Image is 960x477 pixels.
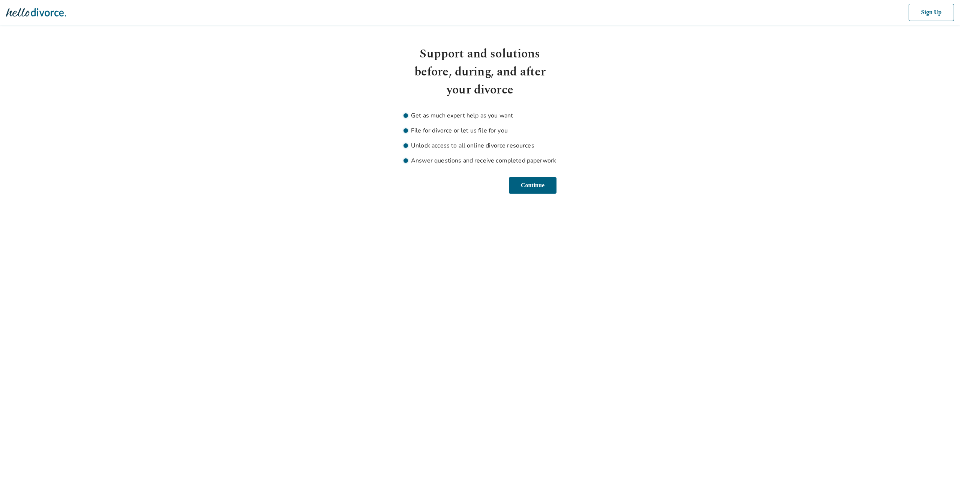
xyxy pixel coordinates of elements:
li: Get as much expert help as you want [403,111,556,120]
li: Unlock access to all online divorce resources [403,141,556,150]
li: File for divorce or let us file for you [403,126,556,135]
h1: Support and solutions before, during, and after your divorce [403,45,556,99]
img: Hello Divorce Logo [6,5,66,20]
li: Answer questions and receive completed paperwork [403,156,556,165]
button: Sign Up [907,4,954,21]
button: Continue [508,177,556,194]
